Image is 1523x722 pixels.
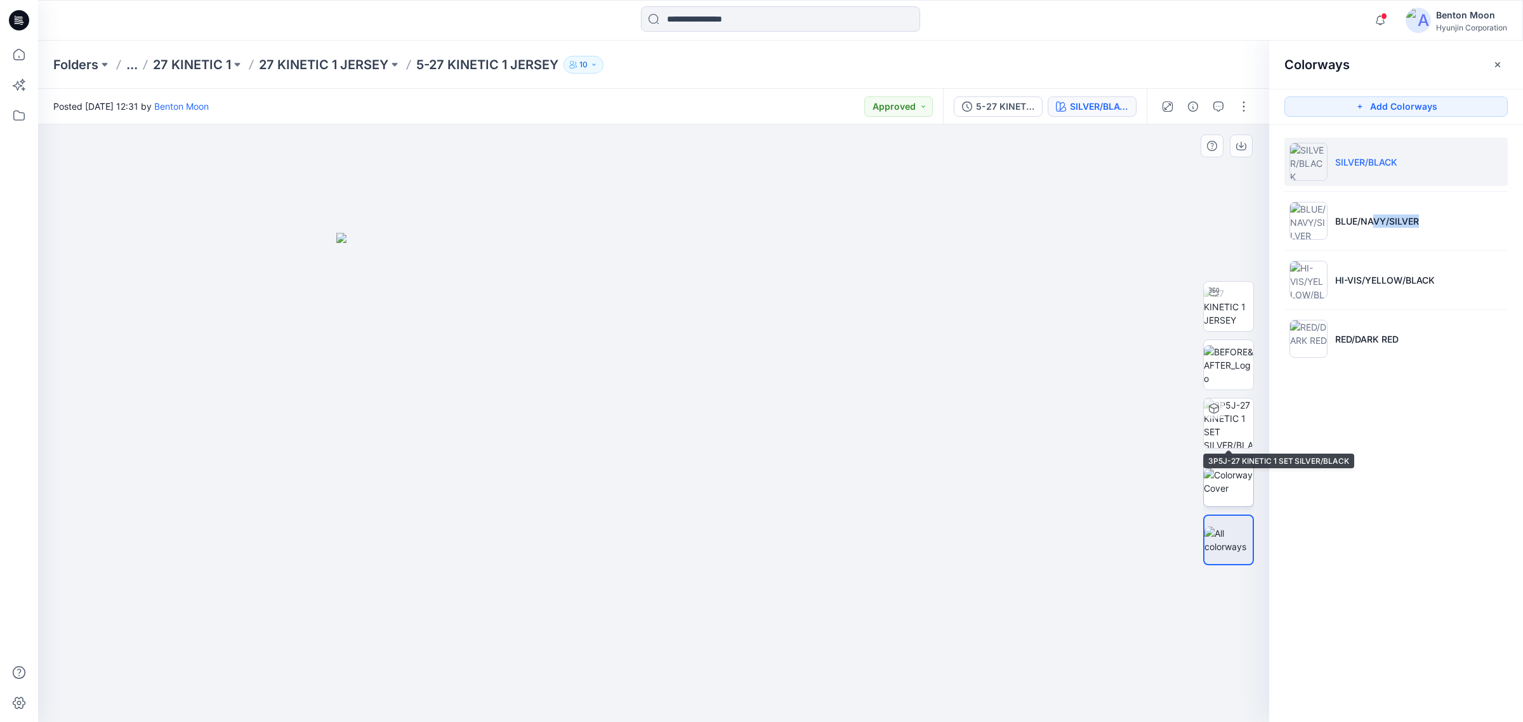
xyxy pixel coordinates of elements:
[1204,287,1253,327] img: 27 KINETIC 1 JERSEY
[564,56,603,74] button: 10
[336,233,971,722] img: eyJhbGciOiJIUzI1NiIsImtpZCI6IjAiLCJzbHQiOiJzZXMiLCJ0eXAiOiJKV1QifQ.eyJkYXRhIjp7InR5cGUiOiJzdG9yYW...
[1406,8,1431,33] img: avatar
[154,101,209,112] a: Benton Moon
[126,56,138,74] button: ...
[1204,468,1253,495] img: Colorway Cover
[1335,214,1419,228] p: BLUE/NAVY/SILVER
[1289,202,1328,240] img: BLUE/NAVY/SILVER
[1284,57,1350,72] h2: Colorways
[259,56,388,74] a: 27 KINETIC 1 JERSEY
[1335,332,1399,346] p: RED/DARK RED
[1183,96,1203,117] button: Details
[1289,320,1328,358] img: RED/DARK RED
[1048,96,1137,117] button: SILVER/BLACK
[1289,261,1328,299] img: HI-VIS/YELLOW/BLACK
[579,58,588,72] p: 10
[1436,23,1507,32] div: Hyunjin Corporation
[1335,155,1397,169] p: SILVER/BLACK
[1284,96,1508,117] button: Add Colorways
[53,56,98,74] a: Folders
[153,56,231,74] a: 27 KINETIC 1
[1335,273,1435,287] p: HI-VIS/YELLOW/BLACK
[1289,143,1328,181] img: SILVER/BLACK
[1070,100,1128,114] div: SILVER/BLACK
[954,96,1043,117] button: 5-27 KINETIC 1 JERSEY
[53,100,209,113] span: Posted [DATE] 12:31 by
[1436,8,1507,23] div: Benton Moon
[1204,398,1253,448] img: 3P5J-27 KINETIC 1 SET SILVER/BLACK
[976,100,1034,114] div: 5-27 KINETIC 1 JERSEY
[1204,345,1253,385] img: BEFORE&AFTER_Logo
[416,56,558,74] p: 5-27 KINETIC 1 JERSEY
[1204,527,1253,553] img: All colorways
